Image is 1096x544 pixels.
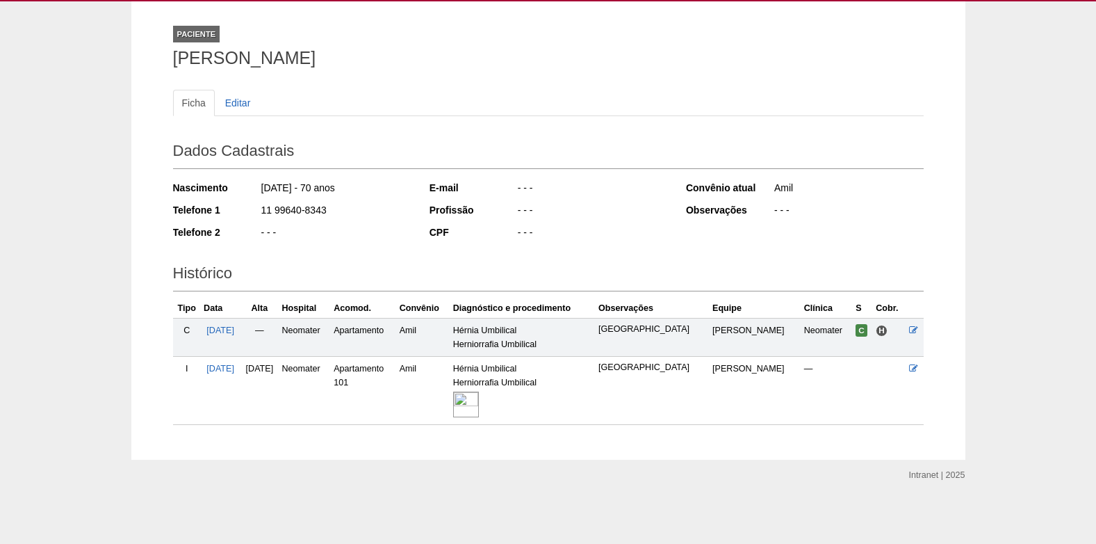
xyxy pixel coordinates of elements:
[173,26,220,42] div: Paciente
[397,356,450,424] td: Amil
[397,298,450,319] th: Convênio
[710,356,801,424] td: [PERSON_NAME]
[260,181,411,198] div: [DATE] - 70 anos
[686,203,773,217] div: Observações
[279,356,331,424] td: Neomater
[176,362,199,376] div: I
[450,298,596,319] th: Diagnóstico e procedimento
[246,364,274,374] span: [DATE]
[173,259,924,291] h2: Histórico
[450,318,596,356] td: Hérnia Umbilical Herniorrafia Umbilical
[876,325,888,337] span: Hospital
[331,356,397,424] td: Apartamento 101
[801,318,853,356] td: Neomater
[430,181,516,195] div: E-mail
[516,225,667,243] div: - - -
[598,362,707,374] p: [GEOGRAPHIC_DATA]
[173,49,924,67] h1: [PERSON_NAME]
[450,356,596,424] td: Hérnia Umbilical Herniorrafia Umbilical
[773,181,924,198] div: Amil
[801,356,853,424] td: —
[260,203,411,221] div: 11 99640-8343
[598,323,707,335] p: [GEOGRAPHIC_DATA]
[331,298,397,319] th: Acomod.
[173,90,215,116] a: Ficha
[173,181,260,195] div: Nascimento
[909,468,965,482] div: Intranet | 2025
[686,181,773,195] div: Convênio atual
[773,203,924,221] div: - - -
[173,137,924,169] h2: Dados Cadastrais
[173,203,260,217] div: Telefone 1
[430,203,516,217] div: Profissão
[216,90,260,116] a: Editar
[279,318,331,356] td: Neomater
[260,225,411,243] div: - - -
[710,298,801,319] th: Equipe
[853,298,873,319] th: S
[201,298,240,319] th: Data
[279,298,331,319] th: Hospital
[173,225,260,239] div: Telefone 2
[240,298,279,319] th: Alta
[430,225,516,239] div: CPF
[596,298,710,319] th: Observações
[856,324,867,337] span: Confirmada
[173,298,202,319] th: Tipo
[240,318,279,356] td: —
[331,318,397,356] td: Apartamento
[516,203,667,221] div: - - -
[873,298,906,319] th: Cobr.
[710,318,801,356] td: [PERSON_NAME]
[206,364,234,374] a: [DATE]
[801,298,853,319] th: Clínica
[206,326,234,335] a: [DATE]
[516,181,667,198] div: - - -
[397,318,450,356] td: Amil
[176,323,199,337] div: C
